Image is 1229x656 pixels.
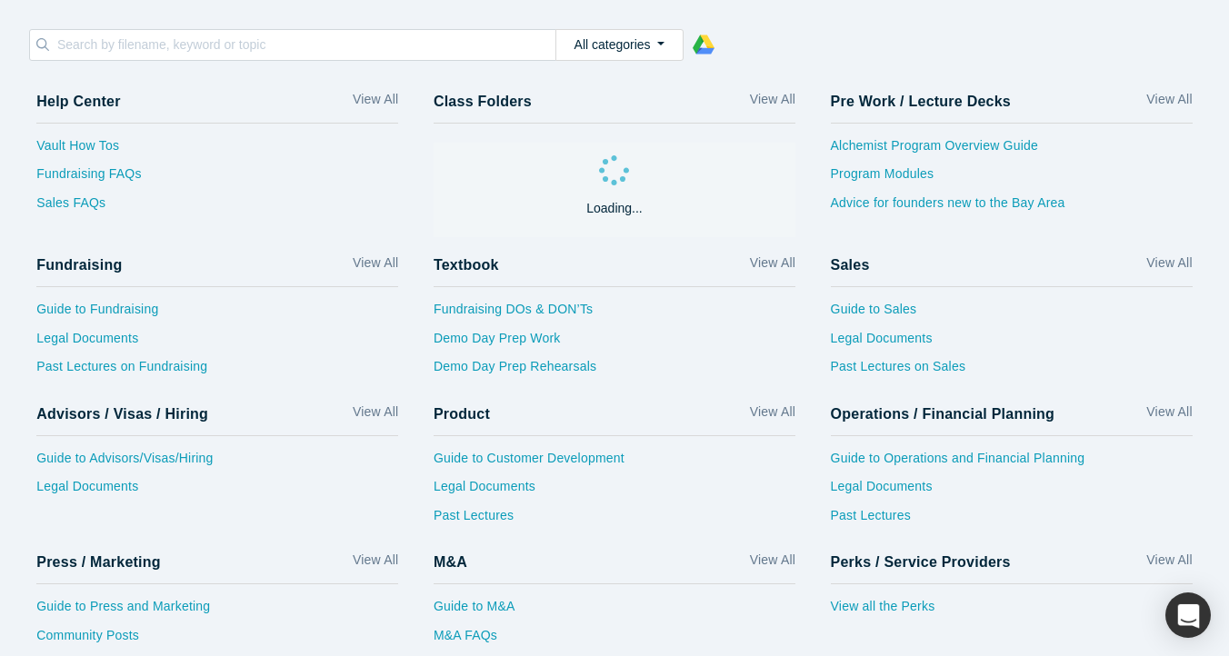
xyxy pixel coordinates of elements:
[831,506,1193,535] a: Past Lectures
[831,477,1193,506] a: Legal Documents
[353,253,398,280] a: View All
[831,405,1055,422] h4: Operations / Financial Planning
[434,329,795,358] a: Demo Day Prep Work
[55,33,555,56] input: Search by filename, keyword or topic
[750,551,795,577] a: View All
[831,300,1193,329] a: Guide to Sales
[555,29,684,61] button: All categories
[36,300,398,329] a: Guide to Fundraising
[1146,403,1192,429] a: View All
[1146,551,1192,577] a: View All
[831,256,870,273] h4: Sales
[750,403,795,429] a: View All
[434,477,795,506] a: Legal Documents
[36,449,398,478] a: Guide to Advisors/Visas/Hiring
[831,136,1193,165] a: Alchemist Program Overview Guide
[750,253,795,280] a: View All
[434,357,795,386] a: Demo Day Prep Rehearsals
[831,597,1193,626] a: View all the Perks
[434,553,467,571] h4: M&A
[36,93,120,110] h4: Help Center
[434,300,795,329] a: Fundraising DOs & DON’Ts
[1146,90,1192,116] a: View All
[36,164,398,194] a: Fundraising FAQs
[831,449,1193,478] a: Guide to Operations and Financial Planning
[36,194,398,223] a: Sales FAQs
[831,194,1193,223] a: Advice for founders new to the Bay Area
[831,553,1011,571] h4: Perks / Service Providers
[36,357,398,386] a: Past Lectures on Fundraising
[831,357,1193,386] a: Past Lectures on Sales
[36,553,161,571] h4: Press / Marketing
[434,405,490,422] h4: Product
[831,93,1011,110] h4: Pre Work / Lecture Decks
[434,626,795,655] a: M&A FAQs
[36,597,398,626] a: Guide to Press and Marketing
[36,136,398,165] a: Vault How Tos
[36,477,398,506] a: Legal Documents
[36,626,398,655] a: Community Posts
[36,405,208,422] h4: Advisors / Visas / Hiring
[586,199,643,218] p: Loading...
[831,164,1193,194] a: Program Modules
[353,403,398,429] a: View All
[831,329,1193,358] a: Legal Documents
[434,93,532,110] h4: Class Folders
[750,90,795,116] a: View All
[36,329,398,358] a: Legal Documents
[434,597,795,626] a: Guide to M&A
[353,551,398,577] a: View All
[434,449,795,478] a: Guide to Customer Development
[434,506,795,535] a: Past Lectures
[1146,253,1192,280] a: View All
[353,90,398,116] a: View All
[434,256,499,273] h4: Textbook
[36,256,122,273] h4: Fundraising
